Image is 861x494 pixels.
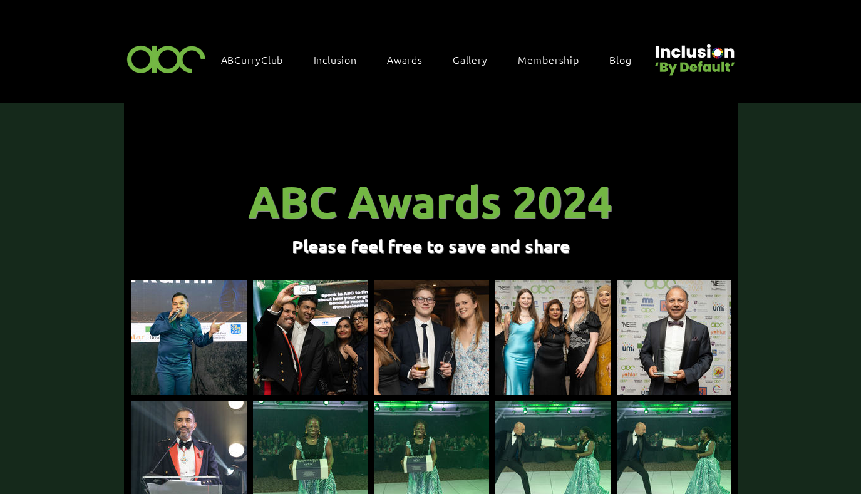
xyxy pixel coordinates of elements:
[453,53,488,66] span: Gallery
[215,46,651,73] nav: Site
[314,53,357,66] span: Inclusion
[651,34,737,77] img: Untitled design (22).png
[381,46,441,73] div: Awards
[512,46,598,73] a: Membership
[292,235,570,257] span: Please feel free to save and share
[446,46,507,73] a: Gallery
[215,46,302,73] a: ABCurryClub
[123,40,210,77] img: ABC-Logo-Blank-Background-01-01-2.png
[307,46,376,73] div: Inclusion
[248,174,612,228] span: ABC Awards 2024
[518,53,579,66] span: Membership
[387,53,423,66] span: Awards
[603,46,650,73] a: Blog
[221,53,284,66] span: ABCurryClub
[609,53,631,66] span: Blog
